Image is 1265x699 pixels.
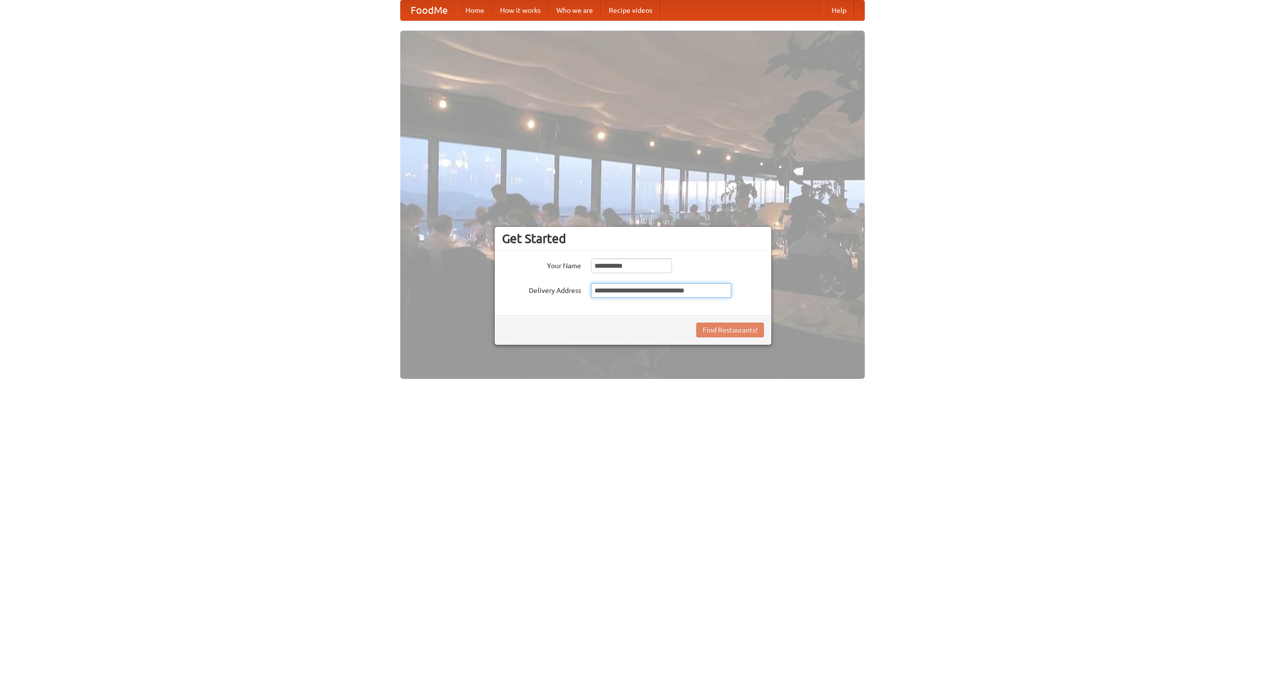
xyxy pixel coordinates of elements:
label: Your Name [502,258,581,271]
a: How it works [492,0,548,20]
a: Who we are [548,0,601,20]
h3: Get Started [502,231,764,246]
a: Home [458,0,492,20]
a: FoodMe [401,0,458,20]
a: Recipe videos [601,0,660,20]
a: Help [824,0,854,20]
label: Delivery Address [502,283,581,295]
button: Find Restaurants! [696,323,764,337]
